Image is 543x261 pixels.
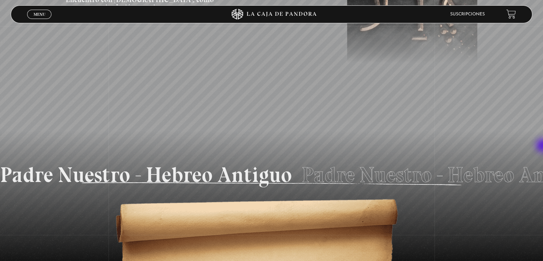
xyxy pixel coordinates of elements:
[506,9,516,19] a: View your shopping cart
[31,18,48,23] span: Cerrar
[158,156,460,194] li: Padre Nuestro - Hebreo Antiguo
[34,12,45,16] span: Menu
[450,12,485,16] a: Suscripciones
